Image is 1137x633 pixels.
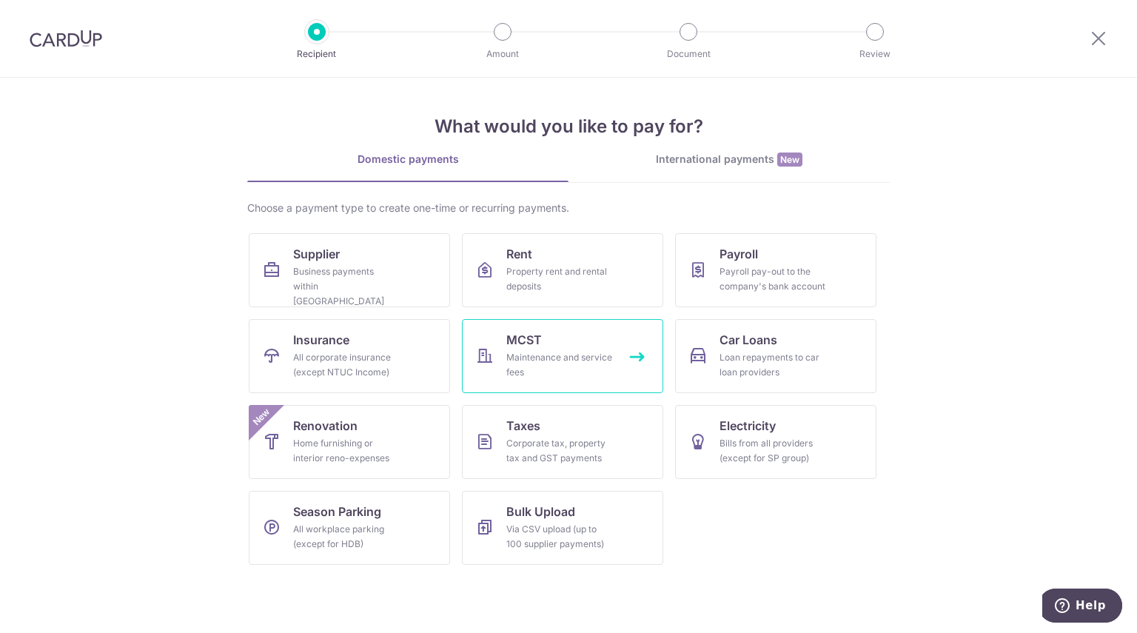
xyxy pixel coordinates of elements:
[506,522,613,552] div: Via CSV upload (up to 100 supplier payments)
[462,491,663,565] a: Bulk UploadVia CSV upload (up to 100 supplier payments)
[293,522,400,552] div: All workplace parking (except for HDB)
[720,436,826,466] div: Bills from all providers (except for SP group)
[675,233,876,307] a: PayrollPayroll pay-out to the company's bank account
[293,436,400,466] div: Home furnishing or interior reno-expenses
[675,319,876,393] a: Car LoansLoan repayments to car loan providers
[462,233,663,307] a: RentProperty rent and rental deposits
[293,245,340,263] span: Supplier
[247,152,568,167] div: Domestic payments
[249,405,274,429] span: New
[720,264,826,294] div: Payroll pay-out to the company's bank account
[506,436,613,466] div: Corporate tax, property tax and GST payments
[506,245,532,263] span: Rent
[720,350,826,380] div: Loan repayments to car loan providers
[634,47,743,61] p: Document
[506,331,542,349] span: MCST
[506,350,613,380] div: Maintenance and service fees
[720,417,776,435] span: Electricity
[247,113,890,140] h4: What would you like to pay for?
[249,491,450,565] a: Season ParkingAll workplace parking (except for HDB)
[1042,589,1122,626] iframe: Opens a widget where you can find more information
[462,319,663,393] a: MCSTMaintenance and service fees
[293,417,358,435] span: Renovation
[720,245,758,263] span: Payroll
[247,201,890,215] div: Choose a payment type to create one-time or recurring payments.
[30,30,102,47] img: CardUp
[720,331,777,349] span: Car Loans
[249,233,450,307] a: SupplierBusiness payments within [GEOGRAPHIC_DATA]
[249,405,450,479] a: RenovationHome furnishing or interior reno-expensesNew
[506,264,613,294] div: Property rent and rental deposits
[675,405,876,479] a: ElectricityBills from all providers (except for SP group)
[293,350,400,380] div: All corporate insurance (except NTUC Income)
[293,331,349,349] span: Insurance
[262,47,372,61] p: Recipient
[249,319,450,393] a: InsuranceAll corporate insurance (except NTUC Income)
[293,503,381,520] span: Season Parking
[293,264,400,309] div: Business payments within [GEOGRAPHIC_DATA]
[33,10,64,24] span: Help
[506,503,575,520] span: Bulk Upload
[448,47,557,61] p: Amount
[462,405,663,479] a: TaxesCorporate tax, property tax and GST payments
[506,417,540,435] span: Taxes
[777,153,802,167] span: New
[568,152,890,167] div: International payments
[820,47,930,61] p: Review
